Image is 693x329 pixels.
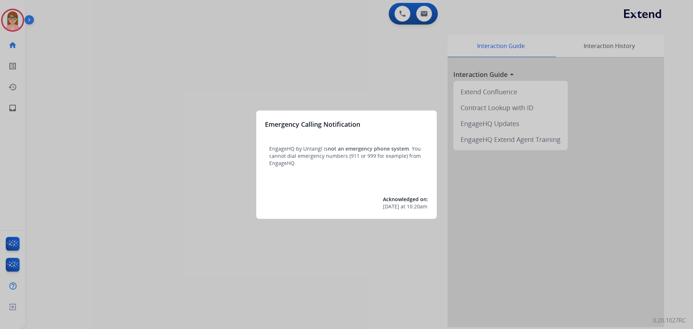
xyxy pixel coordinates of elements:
[383,196,428,203] span: Acknowledged on:
[383,203,428,210] div: at
[265,119,360,129] h3: Emergency Calling Notification
[407,203,427,210] span: 10:20am
[269,145,424,167] p: EngageHQ by Untangl is . You cannot dial emergency numbers (911 or 999 for example) from EngageHQ.
[383,203,399,210] span: [DATE]
[328,145,409,152] span: not an emergency phone system
[653,316,686,325] p: 0.20.1027RC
